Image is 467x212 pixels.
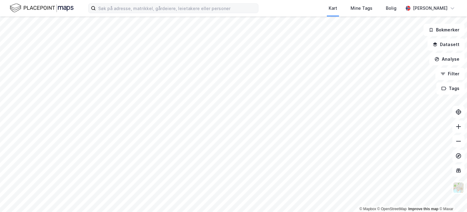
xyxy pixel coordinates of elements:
iframe: Chat Widget [437,183,467,212]
img: Z [453,182,464,193]
a: Improve this map [408,207,438,211]
button: Datasett [427,38,465,51]
button: Tags [436,82,465,95]
div: Kart [329,5,337,12]
div: Bolig [386,5,396,12]
button: Bokmerker [424,24,465,36]
button: Filter [435,68,465,80]
a: Mapbox [359,207,376,211]
a: OpenStreetMap [377,207,407,211]
input: Søk på adresse, matrikkel, gårdeiere, leietakere eller personer [96,4,258,13]
div: [PERSON_NAME] [413,5,448,12]
img: logo.f888ab2527a4732fd821a326f86c7f29.svg [10,3,74,13]
div: Mine Tags [351,5,372,12]
button: Analyse [429,53,465,65]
